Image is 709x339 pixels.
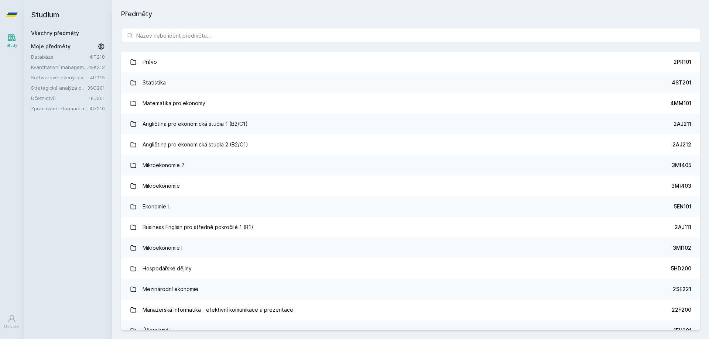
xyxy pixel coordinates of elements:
div: 3MI403 [671,182,691,190]
div: Mikroekonomie 2 [143,158,184,173]
a: Kvantitativní management [31,63,88,71]
a: Mezinárodní ekonomie 2SE221 [121,279,700,300]
a: Study [1,30,22,52]
a: Právo 2PR101 [121,52,700,72]
span: Moje předměty [31,43,71,50]
div: Study [7,43,17,48]
div: Právo [143,55,157,69]
div: 2AJ211 [674,120,691,128]
h1: Předměty [121,9,700,19]
div: Business English pro středně pokročilé 1 (B1) [143,220,253,235]
a: 1FU201 [89,95,105,101]
div: 4MM101 [670,100,691,107]
div: 4ST201 [672,79,691,86]
div: 1FU201 [674,327,691,334]
a: 4EK212 [88,64,105,70]
div: 5HD200 [671,265,691,272]
a: 4IZ210 [90,105,105,111]
div: Angličtina pro ekonomická studia 2 (B2/C1) [143,137,248,152]
a: Zpracování informací a znalostí [31,105,90,112]
a: Mikroekonomie I 3MI102 [121,238,700,258]
a: Angličtina pro ekonomická studia 2 (B2/C1) 2AJ212 [121,134,700,155]
div: 22F200 [672,306,691,314]
a: Matematika pro ekonomy 4MM101 [121,93,700,114]
div: Uživatel [4,324,20,329]
a: Angličtina pro ekonomická studia 1 (B2/C1) 2AJ211 [121,114,700,134]
div: 2AJ111 [675,224,691,231]
a: Uživatel [1,311,22,333]
div: 5EN101 [674,203,691,210]
div: 3MI405 [672,162,691,169]
div: Ekonomie I. [143,199,170,214]
a: Hospodářské dějiny 5HD200 [121,258,700,279]
div: Mikroekonomie I [143,241,182,255]
a: Softwarové inženýrství [31,74,90,81]
a: Business English pro středně pokročilé 1 (B1) 2AJ111 [121,217,700,238]
div: Mezinárodní ekonomie [143,282,198,297]
div: 2PR101 [674,58,691,66]
a: Všechny předměty [31,30,79,36]
div: Statistika [143,75,166,90]
a: Mikroekonomie 2 3MI405 [121,155,700,176]
a: Účetnictví I. [31,94,89,102]
a: Manažerská informatika - efektivní komunikace a prezentace 22F200 [121,300,700,320]
a: Ekonomie I. 5EN101 [121,196,700,217]
div: Mikroekonomie [143,179,180,193]
div: 2AJ212 [672,141,691,148]
a: Databáze [31,53,89,60]
a: 3SG201 [87,85,105,91]
div: 3MI102 [673,244,691,252]
a: 4IT115 [90,75,105,80]
a: Statistika 4ST201 [121,72,700,93]
a: Mikroekonomie 3MI403 [121,176,700,196]
a: 4IT218 [89,54,105,60]
div: Hospodářské dějiny [143,261,192,276]
div: Angličtina pro ekonomická studia 1 (B2/C1) [143,117,248,131]
input: Název nebo ident předmětu… [121,28,700,43]
a: Strategická analýza pro informatiky a statistiky [31,84,87,91]
div: Manažerská informatika - efektivní komunikace a prezentace [143,302,293,317]
div: Matematika pro ekonomy [143,96,205,111]
div: 2SE221 [673,286,691,293]
div: Účetnictví I. [143,323,172,338]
